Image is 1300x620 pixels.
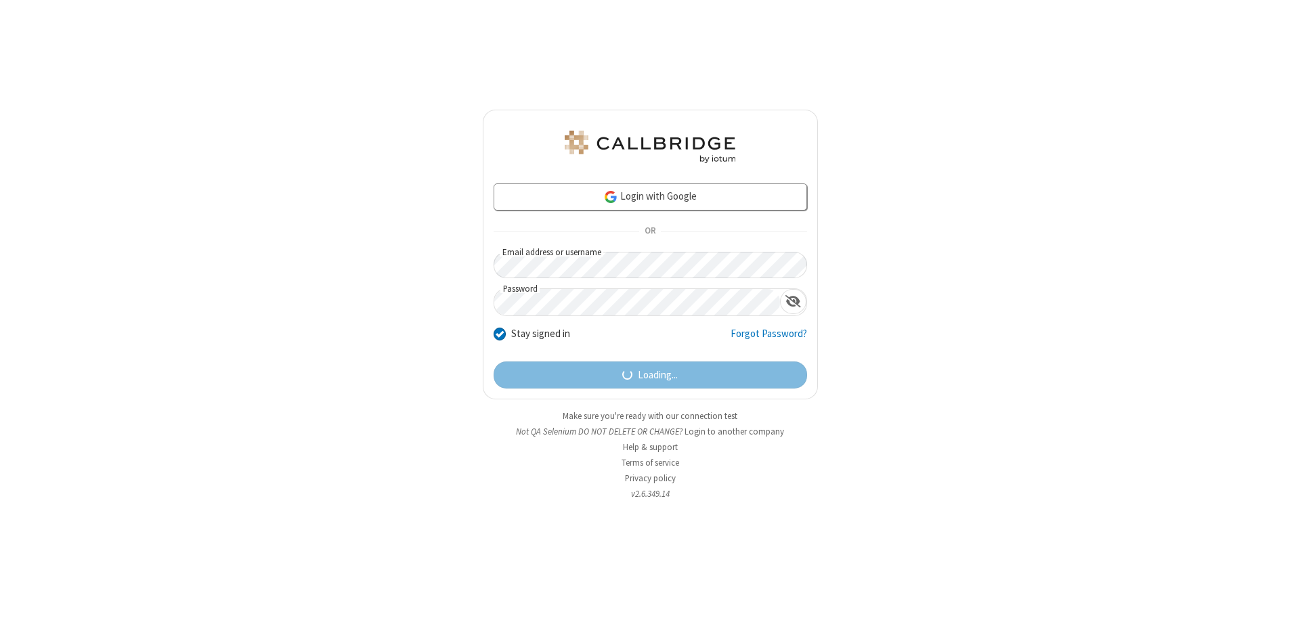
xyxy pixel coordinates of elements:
iframe: Chat [1266,585,1290,611]
li: v2.6.349.14 [483,487,818,500]
a: Make sure you're ready with our connection test [563,410,737,422]
input: Email address or username [494,252,807,278]
button: Login to another company [685,425,784,438]
span: OR [639,222,661,241]
a: Privacy policy [625,472,676,484]
input: Password [494,289,780,315]
li: Not QA Selenium DO NOT DELETE OR CHANGE? [483,425,818,438]
img: QA Selenium DO NOT DELETE OR CHANGE [562,131,738,163]
a: Help & support [623,441,678,453]
div: Show password [780,289,806,314]
label: Stay signed in [511,326,570,342]
a: Forgot Password? [731,326,807,352]
span: Loading... [638,368,678,383]
a: Terms of service [622,457,679,468]
button: Loading... [494,361,807,389]
a: Login with Google [494,183,807,211]
img: google-icon.png [603,190,618,204]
